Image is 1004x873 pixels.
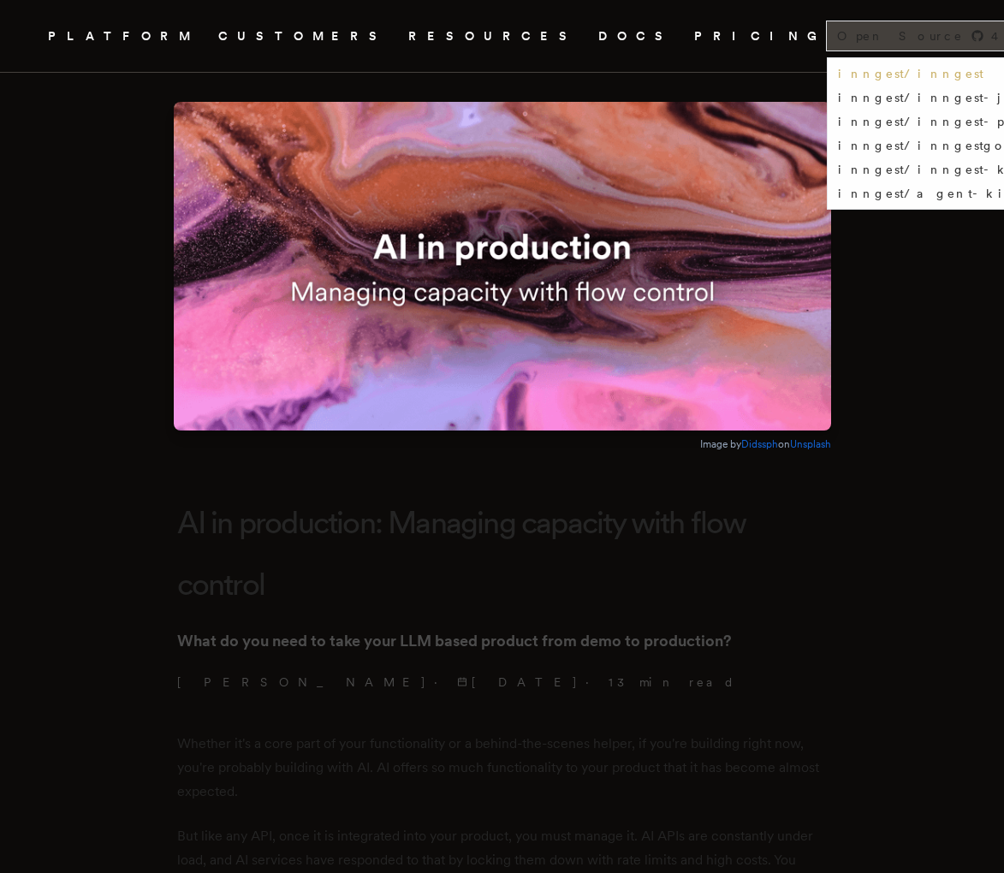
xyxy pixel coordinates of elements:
[598,26,674,47] a: DOCS
[700,437,831,451] figcaption: Image by on
[177,674,427,691] a: [PERSON_NAME]
[838,67,983,80] a: inngest/inngest
[408,26,578,47] button: RESOURCES
[741,438,778,450] a: Didssph
[790,438,831,450] a: Unsplash
[218,26,388,47] a: CUSTOMERS
[177,492,828,615] h1: AI in production: Managing capacity with flow control
[694,26,826,47] a: PRICING
[48,26,198,47] button: PLATFORM
[457,674,579,691] span: [DATE]
[609,674,735,691] span: 13 min read
[837,27,964,45] span: Open Source
[174,102,831,431] img: Featured image for AI in production: Managing capacity with flow control blog post
[177,732,828,804] p: Whether it's a core part of your functionality or a behind-the-scenes helper, if you're building ...
[177,629,828,653] p: What do you need to take your LLM based product from demo to production?
[177,674,828,691] p: · ·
